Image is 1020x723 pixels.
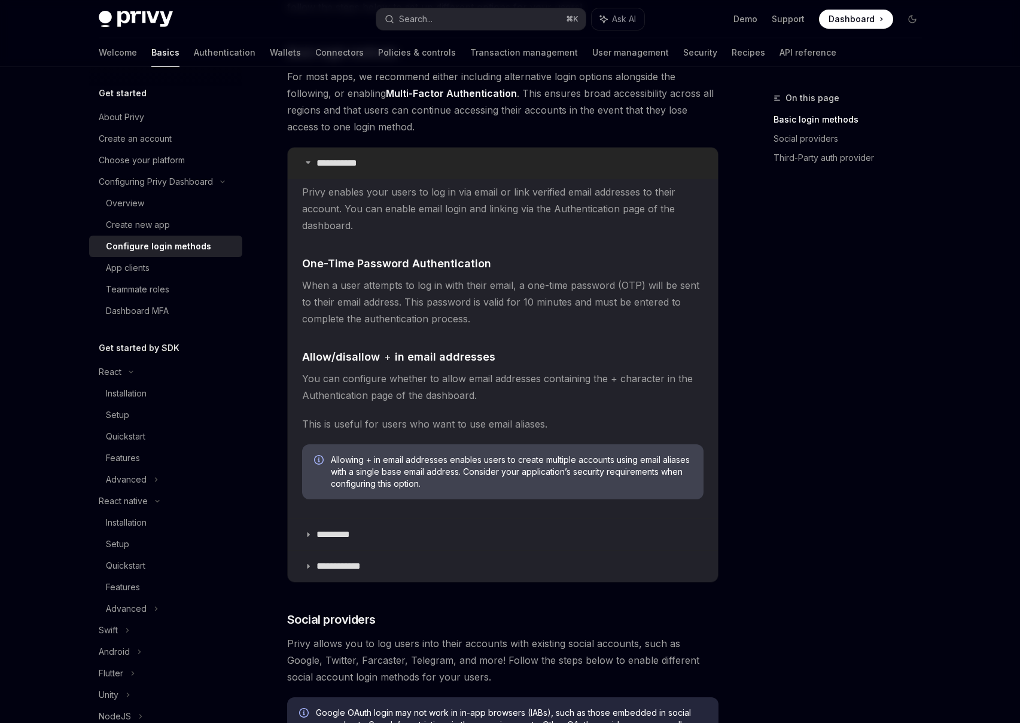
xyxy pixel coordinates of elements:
div: Configure login methods [106,239,211,254]
div: Advanced [106,472,147,487]
span: Allow/disallow in email addresses [302,349,495,365]
span: Privy allows you to log users into their accounts with existing social accounts, such as Google, ... [287,635,718,685]
h5: Get started by SDK [99,341,179,355]
div: Features [106,451,140,465]
a: Social providers [774,129,931,148]
a: Features [89,447,242,469]
div: Unity [99,688,118,702]
code: + [380,350,395,365]
a: Create an account [89,128,242,150]
div: Setup [106,408,129,422]
a: Quickstart [89,426,242,447]
a: Choose your platform [89,150,242,171]
a: Quickstart [89,555,242,576]
a: User management [592,38,669,67]
span: When a user attempts to log in with their email, a one-time password (OTP) will be sent to their ... [302,277,704,327]
div: Create new app [106,218,170,232]
a: Installation [89,512,242,533]
a: Transaction management [470,38,578,67]
div: Flutter [99,666,123,681]
svg: Info [299,708,311,720]
svg: Info [314,455,326,467]
div: React native [99,494,148,508]
div: Choose your platform [99,153,185,167]
a: Recipes [732,38,765,67]
a: Authentication [194,38,255,67]
a: Create new app [89,214,242,236]
span: ⌘ K [566,14,578,24]
span: For most apps, we recommend either including alternative login options alongside the following, o... [287,68,718,135]
span: Dashboard [829,13,875,25]
div: Features [106,580,140,594]
span: Ask AI [612,13,636,25]
a: Dashboard MFA [89,300,242,322]
div: Search... [399,12,433,26]
button: Toggle dark mode [903,10,922,29]
a: Installation [89,383,242,404]
a: Features [89,576,242,598]
div: Android [99,645,130,659]
img: dark logo [99,11,173,28]
div: Configuring Privy Dashboard [99,175,213,189]
div: Setup [106,537,129,551]
a: Support [772,13,805,25]
a: Teammate roles [89,279,242,300]
a: Dashboard [819,10,893,29]
div: Advanced [106,602,147,616]
div: Dashboard MFA [106,304,169,318]
a: Policies & controls [378,38,456,67]
div: Swift [99,623,118,637]
a: Setup [89,533,242,555]
a: Third-Party auth provider [774,148,931,167]
a: About Privy [89,106,242,128]
button: Search...⌘K [376,8,586,30]
div: Quickstart [106,559,145,573]
span: You can configure whether to allow email addresses containing the + character in the Authenticati... [302,370,704,404]
div: Teammate roles [106,282,169,297]
a: Wallets [270,38,301,67]
span: This is useful for users who want to use email aliases. [302,416,704,432]
div: Overview [106,196,144,211]
div: Installation [106,386,147,401]
a: Welcome [99,38,137,67]
a: API reference [780,38,836,67]
div: Quickstart [106,429,145,444]
div: Installation [106,515,147,530]
span: Allowing + in email addresses enables users to create multiple accounts using email aliases with ... [331,454,692,490]
a: Overview [89,193,242,214]
a: Connectors [315,38,364,67]
span: Privy enables your users to log in via email or link verified email addresses to their account. Y... [302,184,704,234]
div: Create an account [99,132,172,146]
a: Basic login methods [774,110,931,129]
a: App clients [89,257,242,279]
a: Setup [89,404,242,426]
a: Basics [151,38,179,67]
div: About Privy [99,110,144,124]
a: Multi-Factor Authentication [386,87,517,100]
details: **** **** *Privy enables your users to log in via email or link verified email addresses to their... [288,148,718,518]
span: On this page [785,91,839,105]
button: Ask AI [592,8,644,30]
div: App clients [106,261,150,275]
span: Social providers [287,611,376,628]
h5: Get started [99,86,147,100]
a: Demo [733,13,757,25]
a: Configure login methods [89,236,242,257]
div: React [99,365,121,379]
a: Security [683,38,717,67]
span: One-Time Password Authentication [302,255,491,271]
